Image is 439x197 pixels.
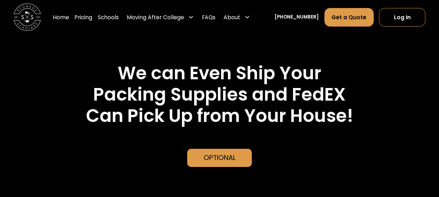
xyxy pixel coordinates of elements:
a: Home [53,7,69,27]
a: Log In [379,8,425,26]
a: Schools [98,7,119,27]
a: Get a Quote [324,8,374,26]
div: Moving After College [124,7,196,27]
div: About [224,13,240,21]
div: Optional [204,153,236,163]
a: Pricing [74,7,92,27]
div: About [221,7,253,27]
div: Moving After College [127,13,184,21]
img: Storage Scholars main logo [14,3,41,31]
h2: We can Even Ship Your Packing Supplies and FedEX Can Pick Up from Your House! [42,63,397,127]
a: FAQs [202,7,215,27]
a: [PHONE_NUMBER] [275,14,319,21]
